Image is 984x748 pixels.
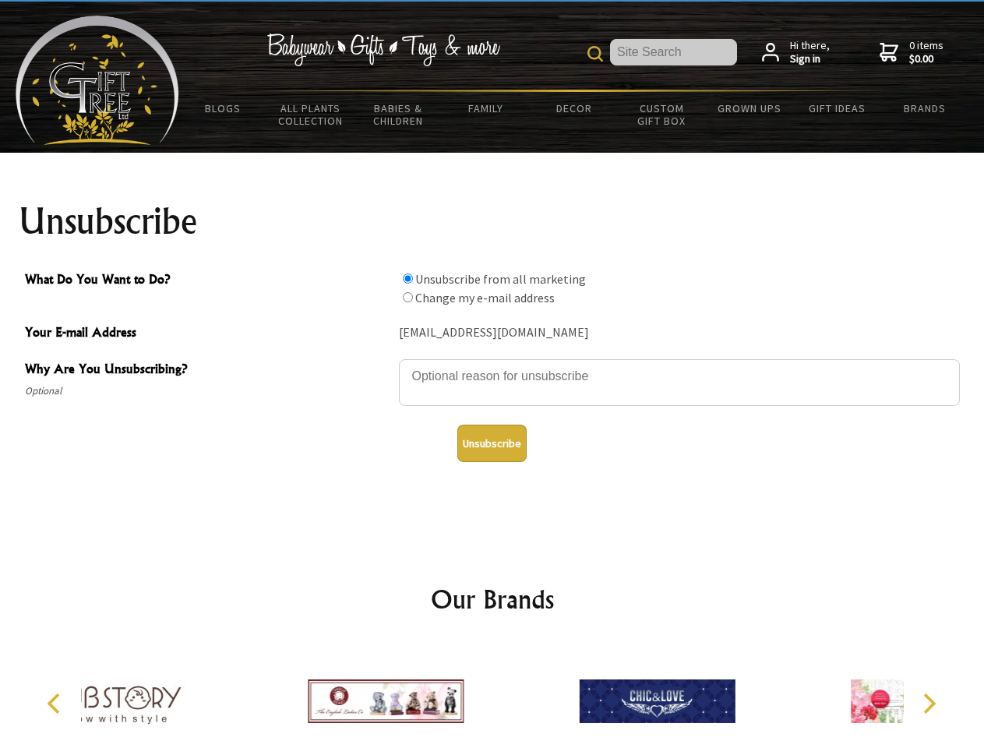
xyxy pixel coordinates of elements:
[415,290,555,305] label: Change my e-mail address
[403,292,413,302] input: What Do You Want to Do?
[790,39,830,66] span: Hi there,
[16,16,179,145] img: Babyware - Gifts - Toys and more...
[25,359,391,382] span: Why Are You Unsubscribing?
[403,273,413,284] input: What Do You Want to Do?
[25,323,391,345] span: Your E-mail Address
[909,52,943,66] strong: $0.00
[415,271,586,287] label: Unsubscribe from all marketing
[793,92,881,125] a: Gift Ideas
[881,92,969,125] a: Brands
[399,321,960,345] div: [EMAIL_ADDRESS][DOMAIN_NAME]
[610,39,737,65] input: Site Search
[179,92,267,125] a: BLOGS
[530,92,618,125] a: Decor
[912,686,946,721] button: Next
[267,92,355,137] a: All Plants Collection
[618,92,706,137] a: Custom Gift Box
[354,92,443,137] a: Babies & Children
[587,46,603,62] img: product search
[399,359,960,406] textarea: Why Are You Unsubscribing?
[39,686,73,721] button: Previous
[19,203,966,240] h1: Unsubscribe
[443,92,531,125] a: Family
[31,580,954,618] h2: Our Brands
[457,425,527,462] button: Unsubscribe
[25,270,391,292] span: What Do You Want to Do?
[790,52,830,66] strong: Sign in
[266,34,500,66] img: Babywear - Gifts - Toys & more
[705,92,793,125] a: Grown Ups
[762,39,830,66] a: Hi there,Sign in
[880,39,943,66] a: 0 items$0.00
[25,382,391,400] span: Optional
[909,38,943,66] span: 0 items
